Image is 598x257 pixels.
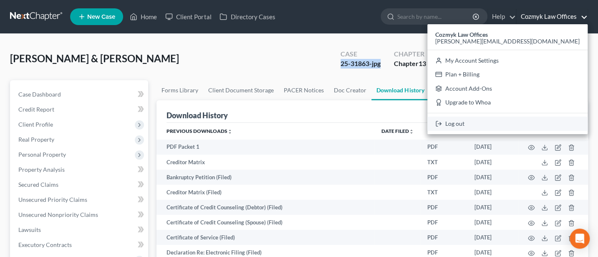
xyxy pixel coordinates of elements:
[12,177,148,192] a: Secured Claims
[18,181,58,188] span: Secured Claims
[167,110,228,120] div: Download History
[435,31,488,38] strong: Cozmyk Law Offices
[87,14,115,20] span: New Case
[435,38,580,45] span: [PERSON_NAME][EMAIL_ADDRESS][DOMAIN_NAME]
[156,80,203,100] a: Forms Library
[427,81,588,96] a: Account Add-Ons
[12,207,148,222] a: Unsecured Nonpriority Claims
[409,129,414,134] i: unfold_more
[12,222,148,237] a: Lawsuits
[421,170,468,185] td: PDF
[427,117,588,131] a: Log out
[397,9,474,24] input: Search by name...
[394,49,426,59] div: Chapter
[12,162,148,177] a: Property Analysis
[18,136,54,143] span: Real Property
[394,59,426,69] div: Chapter
[18,226,41,233] span: Lawsuits
[421,230,468,245] td: PDF
[126,9,161,24] a: Home
[18,211,98,218] span: Unsecured Nonpriority Claims
[10,52,179,64] span: [PERSON_NAME] & [PERSON_NAME]
[468,215,518,230] td: [DATE]
[421,155,468,170] td: TXT
[419,59,426,67] span: 13
[468,230,518,245] td: [DATE]
[279,80,329,100] a: PACER Notices
[427,53,588,68] a: My Account Settings
[421,140,468,155] td: PDF
[227,129,232,134] i: unfold_more
[517,9,588,24] a: Cozmyk Law Offices
[156,230,375,245] td: Certificate of Service (Filed)
[156,200,375,215] td: Certificate of Credit Counseling (Debtor) (Filed)
[18,91,61,98] span: Case Dashboard
[156,155,375,170] td: Creditor Matrix
[371,80,429,100] a: Download History
[427,96,588,110] a: Upgrade to Whoa
[156,170,375,185] td: Bankruptcy Petition (Filed)
[427,67,588,81] a: Plan + Billing
[468,185,518,200] td: [DATE]
[203,80,279,100] a: Client Document Storage
[468,200,518,215] td: [DATE]
[329,80,371,100] a: Doc Creator
[156,140,375,155] td: PDF Packet 1
[341,49,381,59] div: Case
[468,140,518,155] td: [DATE]
[421,215,468,230] td: PDF
[18,121,53,128] span: Client Profile
[167,128,232,134] a: Previous Downloadsunfold_more
[18,241,72,248] span: Executory Contracts
[18,196,87,203] span: Unsecured Priority Claims
[421,200,468,215] td: PDF
[427,24,588,134] div: Cozmyk Law Offices
[468,155,518,170] td: [DATE]
[12,102,148,117] a: Credit Report
[488,9,516,24] a: Help
[18,106,54,113] span: Credit Report
[18,151,66,158] span: Personal Property
[156,185,375,200] td: Creditor Matrix (Filed)
[215,9,279,24] a: Directory Cases
[12,87,148,102] a: Case Dashboard
[468,170,518,185] td: [DATE]
[341,59,381,69] div: 25-31863-jpg
[156,215,375,230] td: Certificate of Credit Counseling (Spouse) (Filed)
[381,128,414,134] a: Date Filedunfold_more
[570,229,590,249] div: Open Intercom Messenger
[12,237,148,252] a: Executory Contracts
[421,185,468,200] td: TXT
[161,9,215,24] a: Client Portal
[18,166,65,173] span: Property Analysis
[12,192,148,207] a: Unsecured Priority Claims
